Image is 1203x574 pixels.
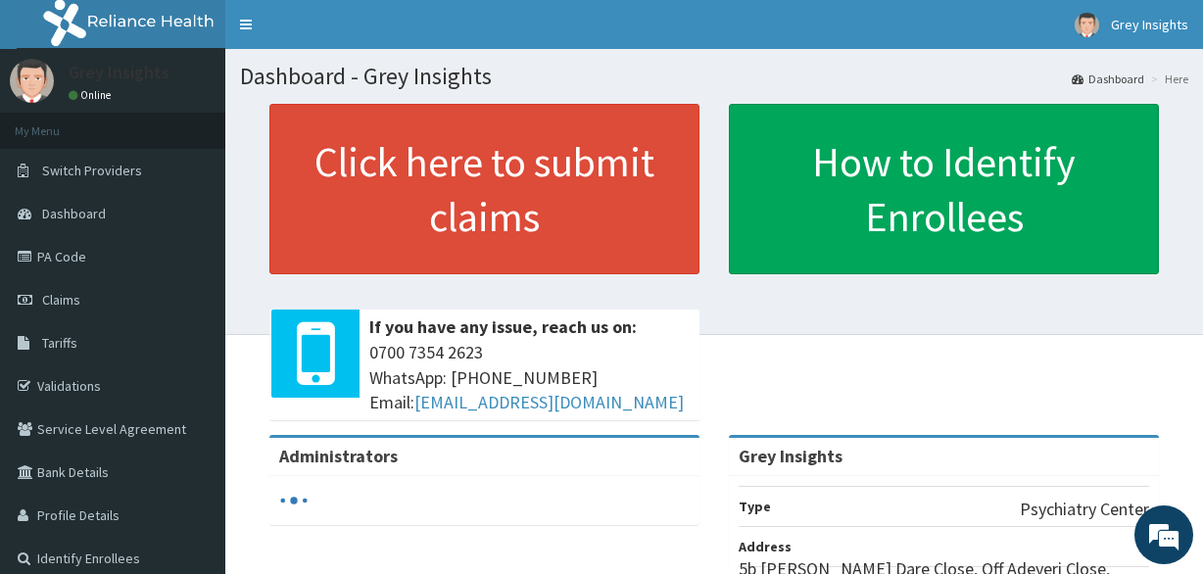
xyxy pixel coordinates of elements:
span: Tariffs [42,334,77,352]
span: Grey Insights [1111,16,1188,33]
img: User Image [10,59,54,103]
svg: audio-loading [279,486,309,515]
b: Administrators [279,445,398,467]
span: Dashboard [42,205,106,222]
b: If you have any issue, reach us on: [369,315,637,338]
a: How to Identify Enrollees [729,104,1159,274]
strong: Grey Insights [739,445,842,467]
li: Here [1146,71,1188,87]
span: 0700 7354 2623 WhatsApp: [PHONE_NUMBER] Email: [369,340,690,415]
h1: Dashboard - Grey Insights [240,64,1188,89]
b: Type [739,498,771,515]
p: Grey Insights [69,64,169,81]
a: [EMAIL_ADDRESS][DOMAIN_NAME] [414,391,684,413]
a: Online [69,88,116,102]
a: Dashboard [1072,71,1144,87]
p: Psychiatry Center [1020,497,1149,522]
span: Claims [42,291,80,309]
a: Click here to submit claims [269,104,699,274]
span: Switch Providers [42,162,142,179]
b: Address [739,538,792,555]
img: User Image [1075,13,1099,37]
